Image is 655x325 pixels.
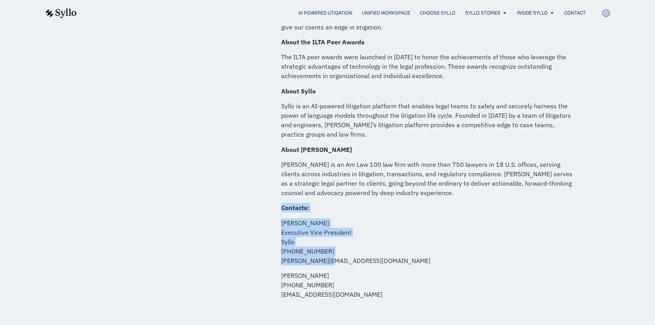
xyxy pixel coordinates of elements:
strong: About the ILTA Peer Awards [281,38,364,46]
p: The ILTA peer awards were launched in [DATE] to honor the achievements of those who leverage the ... [281,52,577,80]
img: syllo [44,9,77,18]
a: Contact [564,9,586,16]
p: Syllo is an AI-powered litigation platform that enables legal teams to safely and securely harnes... [281,101,577,139]
strong: About Syllo [281,87,316,95]
p: [PERSON_NAME] is an Am Law 100 law firm with more than 750 lawyers in 18 U.S. offices, serving cl... [281,160,577,197]
a: Syllo Stories [465,9,500,16]
nav: Menu [92,9,586,17]
a: Choose Syllo [420,9,455,16]
a: Unified Workspace [362,9,410,16]
strong: About [PERSON_NAME] [281,146,352,153]
a: Inside Syllo [517,9,548,16]
p: [PERSON_NAME] Executive Vice President Syllo [PHONE_NUMBER] [PERSON_NAME][EMAIL_ADDRESS][DOMAIN_N... [281,218,577,265]
strong: Contacts: [281,204,309,212]
p: [PERSON_NAME] [PHONE_NUMBER] [EMAIL_ADDRESS][DOMAIN_NAME] [281,271,577,299]
a: AI Powered Litigation [298,9,352,16]
div: Menu Toggle [92,9,586,17]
